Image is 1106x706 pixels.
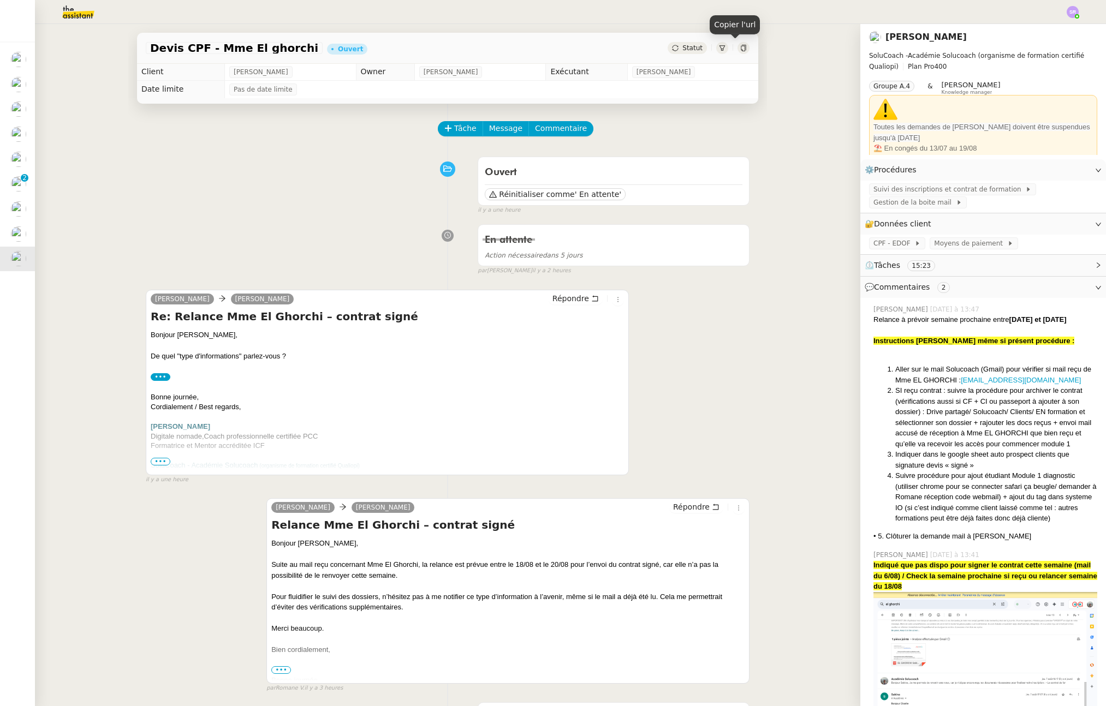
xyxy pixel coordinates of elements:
[710,15,760,34] div: Copier l'url
[1067,6,1079,18] img: svg
[873,550,930,560] span: [PERSON_NAME]
[151,373,170,381] label: •••
[271,676,319,684] span: Bonne journée,
[942,89,992,95] span: Knowledge manager
[305,684,343,693] span: il y a 3 heures
[485,252,582,259] span: dans 5 jours
[532,266,571,276] span: il y a 2 heures
[271,538,745,549] div: Bonjour [PERSON_NAME],
[151,471,228,479] span: [PHONE_NUMBER] 62 |
[151,458,170,465] span: •••
[930,550,982,560] span: [DATE] à 13:41
[11,127,26,142] img: users%2FC9SBsJ0duuaSgpQFj5LgoEX8n0o2%2Favatar%2Fec9d51b8-9413-4189-adfb-7be4d8c96a3c
[873,154,1093,165] div: Réside à présent à LyonBinôme - Zoé & [PERSON_NAME]
[11,52,26,67] img: users%2FfjlNmCTkLiVoA3HQjY3GA5JXGxb2%2Favatar%2Fstarofservice_97480retdsc0392.png
[865,261,944,270] span: ⏲️
[860,159,1106,181] div: ⚙️Procédures
[549,292,603,304] button: Répondre
[873,98,897,122] img: 26a0-fe0f@2x.png
[869,31,881,43] img: users%2FvXkuctLX0wUbD4cA8OSk7KI5fra2%2Favatar%2F858bcb8a-9efe-43bf-b7a6-dc9f739d6e70
[151,403,241,411] span: Cordialement / Best regards,
[885,32,967,42] a: [PERSON_NAME]
[895,385,1097,449] li: SI reçu contrat : suivre la procédure pour archiver le contrat (vérifications aussi si CF + CI ou...
[489,122,522,135] span: Message
[151,461,259,469] span: SoluCoach - Académie Solucoach
[1009,315,1067,324] strong: [DATE] et [DATE]
[271,644,745,655] div: Bien cordialement,
[271,517,745,533] h4: Relance Mme El Ghorchi – contrat signé
[151,393,199,401] span: Bonne journée,
[873,98,1093,142] span: Toutes les demandes de [PERSON_NAME] doivent être suspendues jusqu'à [DATE]
[356,63,414,81] td: Owner
[930,304,982,314] span: [DATE] à 13:47
[485,188,626,200] button: Réinitialiser comme' En attente'
[483,121,529,136] button: Message
[552,293,589,304] span: Répondre
[151,351,624,362] div: De quel "type d'informations" parlez-vous ?
[873,531,1097,542] div: • 5. Clôturer la demande mail à [PERSON_NAME]
[575,189,621,200] span: ' En attente'
[137,63,224,81] td: Client
[874,283,930,291] span: Commentaires
[151,422,210,430] font: [PERSON_NAME]
[271,623,745,634] div: Merci beaucoup.
[11,201,26,217] img: users%2FW4OQjB9BRtYK2an7yusO0WsYLsD3%2Favatar%2F28027066-518b-424c-8476-65f2e549ac29
[11,77,26,92] img: users%2FrssbVgR8pSYriYNmUDKzQX9syo02%2Favatar%2Fb215b948-7ecd-4adc-935c-e0e4aeaee93e
[961,376,1081,384] a: [EMAIL_ADDRESS][DOMAIN_NAME]
[234,67,288,77] span: [PERSON_NAME]
[942,81,1001,89] span: [PERSON_NAME]
[11,101,26,117] img: users%2FhitvUqURzfdVsA8TDJwjiRfjLnH2%2Favatar%2Flogo-thermisure.png
[895,364,1097,385] li: Aller sur le mail Solucoach (Gmail) pour vérifier si mail reçu de Mme EL GHORCHI :
[424,67,478,77] span: [PERSON_NAME]
[266,684,343,693] small: Romane V.
[271,559,745,581] div: Suite au mail reçu concernant Mme El Ghorchi, la relance est prévue entre le 18/08 et le 20/08 po...
[937,282,950,293] nz-tag: 2
[860,213,1106,235] div: 🔐Données client
[259,463,359,469] font: (organisme de formation certifié Qualiopi)
[895,449,1097,470] li: Indiquer dans le google sheet auto prospect clients que signature devis « signé »
[266,684,276,693] span: par
[499,189,574,200] span: Réinitialiser comme
[151,330,624,340] div: Bonjour [PERSON_NAME],
[874,261,900,270] span: Tâches
[669,501,723,513] button: Répondre
[873,197,956,208] span: Gestion de la boite mail
[873,314,1097,325] div: Relance à prévoir semaine prochaine entre
[271,502,335,512] a: [PERSON_NAME]
[204,432,318,440] span: Coach professionnelle certifiée PCC
[873,561,1097,590] strong: Indiqué que pas dispo pour signer le contrat cette semaine (mail du 6/08) / Check la semaine proc...
[546,63,627,81] td: Exécutant
[637,67,691,77] span: [PERSON_NAME]
[352,502,415,512] a: [PERSON_NAME]
[438,121,483,136] button: Tâche
[338,46,363,52] div: Ouvert
[478,266,570,276] small: [PERSON_NAME]
[673,501,710,512] span: Répondre
[151,432,204,440] font: Digitale nomade,
[869,52,1084,70] span: SoluCoach -Académie Solucoach (organisme de formation certifié Qualiopi)
[22,174,27,184] p: 2
[873,238,914,249] span: CPF - EDOF
[907,260,935,271] nz-tag: 15:23
[873,184,1025,195] span: Suivi des inscriptions et contrat de formation
[869,81,914,92] nz-tag: Groupe A.4
[11,152,26,167] img: users%2FW4OQjB9BRtYK2an7yusO0WsYLsD3%2Favatar%2F28027066-518b-424c-8476-65f2e549ac29
[934,63,947,70] span: 400
[137,81,224,98] td: Date limite
[151,309,624,324] h4: Re: Relance Mme El Ghorchi – contrat signé
[485,252,543,259] span: Action nécessaire
[271,666,291,674] span: •••
[895,470,1097,524] li: Suivre procédure pour ajout étudiant Module 1 diagnostic (utiliser chrome pour se connecter safar...
[865,283,954,291] span: 💬
[271,591,745,613] div: Pour fluidifier le suivi des dossiers, n’hésitez pas à me notifier ce type d’information à l’aven...
[874,165,917,174] span: Procédures
[11,226,26,242] img: users%2FW4OQjB9BRtYK2an7yusO0WsYLsD3%2Favatar%2F28027066-518b-424c-8476-65f2e549ac29
[485,167,517,177] span: Ouvert
[865,218,936,230] span: 🔐
[151,441,265,450] span: Formatrice et Mentor accréditée ICF
[454,122,477,135] span: Tâche
[942,81,1001,95] app-user-label: Knowledge manager
[908,63,934,70] span: Plan Pro
[146,475,188,484] span: il y a une heure
[150,43,318,53] span: Devis CPF - Mme El ghorchi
